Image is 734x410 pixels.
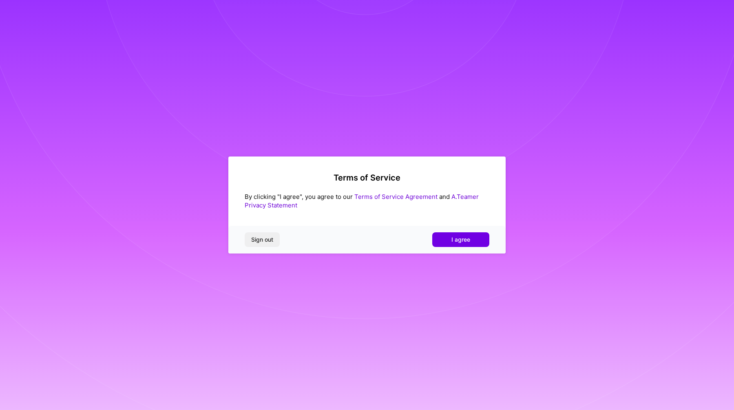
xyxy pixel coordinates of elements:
span: Sign out [251,236,273,244]
div: By clicking "I agree", you agree to our and [245,192,489,209]
h2: Terms of Service [245,173,489,183]
span: I agree [451,236,470,244]
a: Terms of Service Agreement [354,193,438,201]
button: Sign out [245,232,280,247]
button: I agree [432,232,489,247]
